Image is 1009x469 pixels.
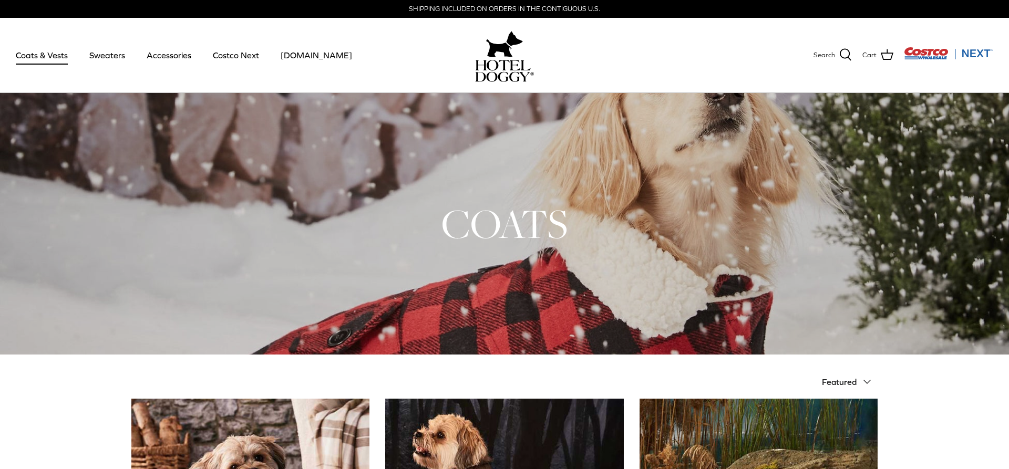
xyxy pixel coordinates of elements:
[862,48,893,62] a: Cart
[486,28,523,60] img: hoteldoggy.com
[80,37,135,73] a: Sweaters
[862,50,877,61] span: Cart
[822,377,857,387] span: Featured
[271,37,362,73] a: [DOMAIN_NAME]
[904,54,993,61] a: Visit Costco Next
[814,48,852,62] a: Search
[137,37,201,73] a: Accessories
[814,50,835,61] span: Search
[6,37,77,73] a: Coats & Vests
[475,28,534,82] a: hoteldoggy.com hoteldoggycom
[131,198,878,249] h1: COATS
[203,37,269,73] a: Costco Next
[822,370,878,393] button: Featured
[475,60,534,82] img: hoteldoggycom
[904,47,993,60] img: Costco Next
